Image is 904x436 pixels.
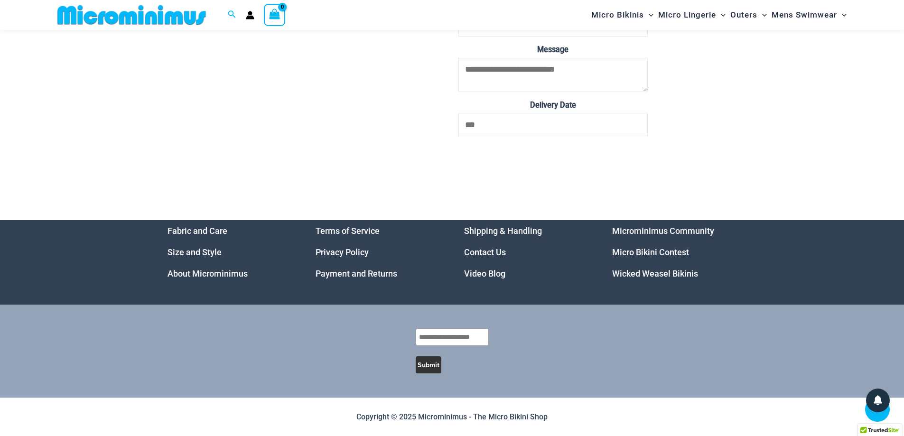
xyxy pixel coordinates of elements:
[612,220,737,284] aside: Footer Widget 4
[591,3,644,27] span: Micro Bikinis
[168,226,227,236] a: Fabric and Care
[228,9,236,21] a: Search icon link
[316,269,397,278] a: Payment and Returns
[168,220,292,284] nav: Menu
[772,3,837,27] span: Mens Swimwear
[316,247,369,257] a: Privacy Policy
[458,98,648,113] label: Delivery Date
[168,220,292,284] aside: Footer Widget 1
[168,247,222,257] a: Size and Style
[464,247,506,257] a: Contact Us
[458,42,648,57] label: Message
[769,3,849,27] a: Mens SwimwearMenu ToggleMenu Toggle
[416,356,441,373] button: Submit
[464,269,505,278] a: Video Blog
[589,3,656,27] a: Micro BikinisMenu ToggleMenu Toggle
[658,3,716,27] span: Micro Lingerie
[54,4,210,26] img: MM SHOP LOGO FLAT
[716,3,726,27] span: Menu Toggle
[730,3,757,27] span: Outers
[612,226,714,236] a: Microminimus Community
[246,11,254,19] a: Account icon link
[612,269,698,278] a: Wicked Weasel Bikinis
[612,220,737,284] nav: Menu
[264,4,286,26] a: View Shopping Cart, empty
[464,220,589,284] nav: Menu
[168,410,737,424] p: Copyright © 2025 Microminimus - The Micro Bikini Shop
[316,226,380,236] a: Terms of Service
[168,269,248,278] a: About Microminimus
[587,1,851,28] nav: Site Navigation
[464,220,589,284] aside: Footer Widget 3
[837,3,847,27] span: Menu Toggle
[612,247,689,257] a: Micro Bikini Contest
[728,3,769,27] a: OutersMenu ToggleMenu Toggle
[656,3,728,27] a: Micro LingerieMenu ToggleMenu Toggle
[316,220,440,284] aside: Footer Widget 2
[757,3,767,27] span: Menu Toggle
[464,226,542,236] a: Shipping & Handling
[644,3,653,27] span: Menu Toggle
[316,220,440,284] nav: Menu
